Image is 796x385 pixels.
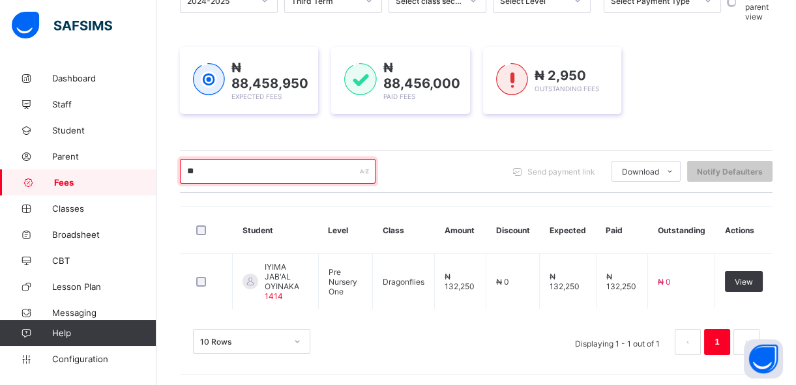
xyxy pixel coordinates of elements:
[318,207,372,254] th: Level
[231,60,308,91] span: ₦ 88,458,950
[596,207,647,254] th: Paid
[744,339,783,378] button: Open asap
[12,12,112,39] img: safsims
[52,229,156,240] span: Broadsheet
[715,207,773,254] th: Actions
[550,272,580,291] span: ₦ 132,250
[265,291,283,301] span: 1414
[233,207,319,254] th: Student
[540,207,597,254] th: Expected
[535,68,586,83] span: ₦ 2,950
[527,167,595,177] span: Send payment link
[54,177,156,188] span: Fees
[704,329,730,355] li: 1
[52,328,156,338] span: Help
[383,93,415,100] span: Paid Fees
[697,167,763,177] span: Notify Defaulters
[435,207,486,254] th: Amount
[265,262,308,291] span: IYIMA JAB'AL OYINAKA
[52,151,156,162] span: Parent
[486,207,540,254] th: Discount
[675,329,701,355] li: 上一页
[733,329,759,355] button: next page
[52,73,156,83] span: Dashboard
[344,63,376,96] img: paid-1.3eb1404cbcb1d3b736510a26bbfa3ccb.svg
[735,277,753,287] span: View
[565,329,670,355] li: Displaying 1 - 1 out of 1
[231,93,282,100] span: Expected Fees
[52,307,156,318] span: Messaging
[52,203,156,214] span: Classes
[52,99,156,109] span: Staff
[329,267,357,296] span: Pre Nursery One
[711,334,723,350] a: 1
[383,277,424,287] span: Dragonflies
[658,277,671,287] span: ₦ 0
[383,60,460,91] span: ₦ 88,456,000
[193,63,225,96] img: expected-1.03dd87d44185fb6c27cc9b2570c10499.svg
[496,277,509,287] span: ₦ 0
[373,207,435,254] th: Class
[733,329,759,355] li: 下一页
[606,272,636,291] span: ₦ 132,250
[622,167,659,177] span: Download
[52,125,156,135] span: Student
[200,337,286,347] div: 10 Rows
[647,207,715,254] th: Outstanding
[52,255,156,266] span: CBT
[52,281,156,292] span: Lesson Plan
[52,354,156,364] span: Configuration
[675,329,701,355] button: prev page
[496,63,528,96] img: outstanding-1.146d663e52f09953f639664a84e30106.svg
[535,85,599,93] span: Outstanding Fees
[445,272,475,291] span: ₦ 132,250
